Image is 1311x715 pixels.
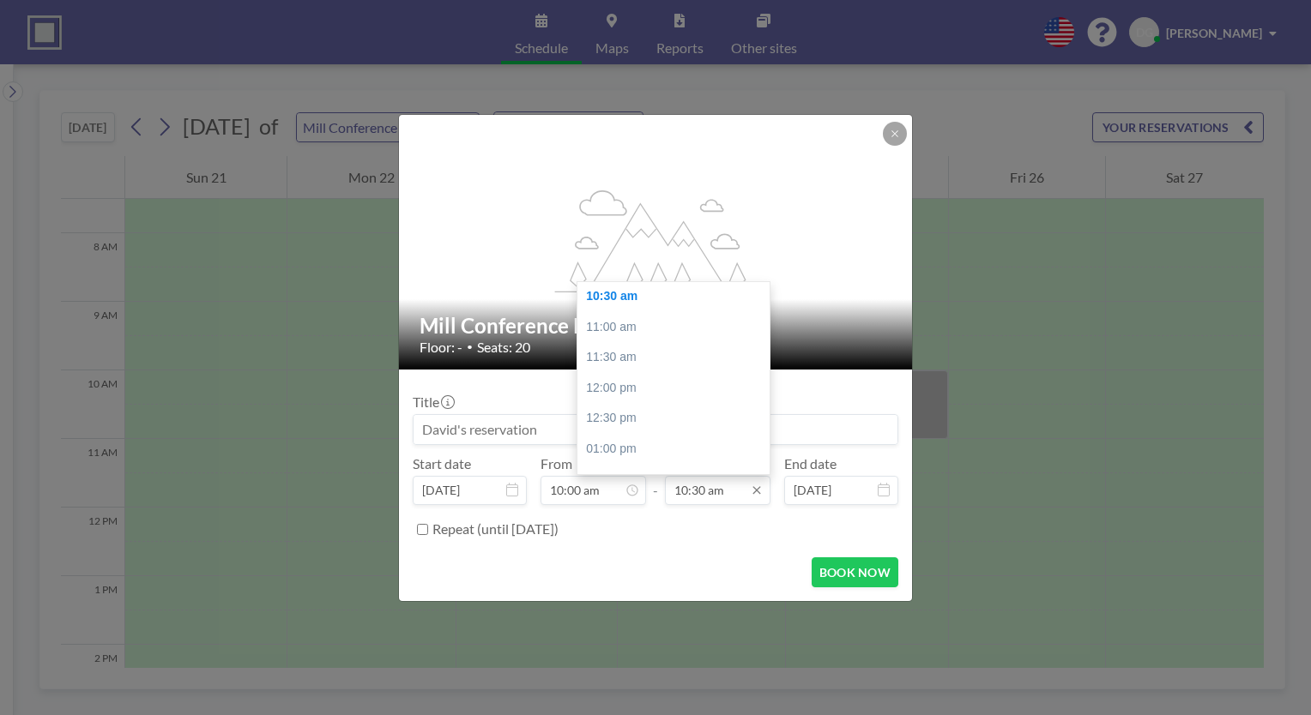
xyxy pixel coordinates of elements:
[541,455,572,472] label: From
[812,557,898,587] button: BOOK NOW
[784,455,837,472] label: End date
[413,455,471,472] label: Start date
[577,465,778,496] div: 01:30 pm
[420,313,893,339] h2: Mill Conference Room
[432,520,559,538] label: Repeat (until [DATE])
[577,434,778,465] div: 01:00 pm
[477,339,530,356] span: Seats: 20
[414,415,897,444] input: David's reservation
[577,342,778,373] div: 11:30 am
[467,340,473,353] span: •
[577,403,778,434] div: 12:30 pm
[577,373,778,404] div: 12:00 pm
[413,394,453,411] label: Title
[420,339,462,356] span: Floor: -
[577,312,778,343] div: 11:00 am
[577,281,778,312] div: 10:30 am
[653,461,658,499] span: -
